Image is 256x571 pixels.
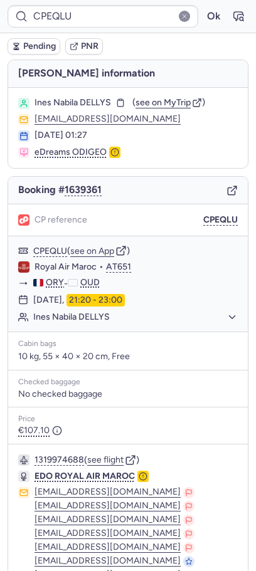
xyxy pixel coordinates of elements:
[35,455,84,465] button: 1319974688
[18,261,29,273] figure: AT airline logo
[23,41,56,51] span: Pending
[33,278,238,289] div: -
[65,184,102,196] button: 1639361
[35,528,181,540] button: [EMAIL_ADDRESS][DOMAIN_NAME]
[35,215,87,225] span: CP reference
[18,351,238,362] p: 10 kg, 55 × 40 × 20 cm, Free
[35,471,135,481] span: EDO ROYAL AIR MAROC
[70,246,114,256] button: see on App
[18,340,238,348] div: Cabin bags
[136,97,191,108] span: see on MyTrip
[35,261,238,273] div: •
[35,98,111,108] span: Ines Nabila DELLYS
[8,60,248,87] h4: [PERSON_NAME] information
[67,294,125,306] time: 21:20 - 23:00
[33,246,67,256] button: CPEQLU
[132,98,205,108] button: (see on MyTrip)
[35,454,238,466] div: ( )
[35,556,181,567] button: [EMAIL_ADDRESS][DOMAIN_NAME]
[46,278,64,288] span: ORY
[203,6,223,26] button: Ok
[35,542,181,553] button: [EMAIL_ADDRESS][DOMAIN_NAME]
[35,147,107,158] span: eDreams ODIGEO
[33,245,238,256] div: ( )
[81,41,99,51] span: PNR
[35,515,181,526] button: [EMAIL_ADDRESS][DOMAIN_NAME]
[8,5,198,28] input: PNR Reference
[35,130,238,140] div: [DATE] 01:27
[35,114,181,124] button: [EMAIL_ADDRESS][DOMAIN_NAME]
[18,184,102,196] span: Booking #
[35,261,97,273] span: Royal Air Maroc
[18,415,238,424] div: Price
[18,214,29,226] figure: 1L airline logo
[87,455,124,465] button: see flight
[80,278,100,288] span: OUD
[18,426,62,436] span: €107.10
[106,262,131,272] button: AT651
[33,294,125,306] div: [DATE],
[65,38,103,55] button: PNR
[203,215,238,225] button: CPEQLU
[33,312,238,323] button: Ines Nabila DELLYS
[8,38,60,55] button: Pending
[18,378,238,387] div: Checked baggage
[35,501,181,512] button: [EMAIL_ADDRESS][DOMAIN_NAME]
[35,487,181,498] button: [EMAIL_ADDRESS][DOMAIN_NAME]
[18,389,238,399] div: No checked baggage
